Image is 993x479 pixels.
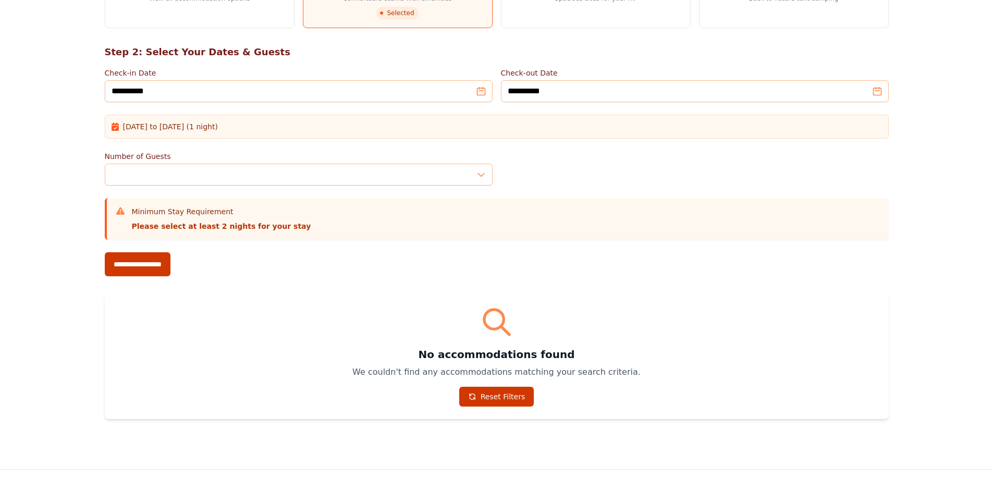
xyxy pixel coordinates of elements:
p: We couldn't find any accommodations matching your search criteria. [117,366,876,378]
h2: Step 2: Select Your Dates & Guests [105,45,889,59]
a: Reset Filters [459,387,534,407]
p: Please select at least 2 nights for your stay [132,221,311,231]
label: Check-out Date [501,68,889,78]
h3: Minimum Stay Requirement [132,206,311,217]
span: Selected [376,7,418,19]
h3: No accommodations found [117,347,876,362]
label: Check-in Date [105,68,493,78]
label: Number of Guests [105,151,493,162]
span: [DATE] to [DATE] (1 night) [123,121,218,132]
